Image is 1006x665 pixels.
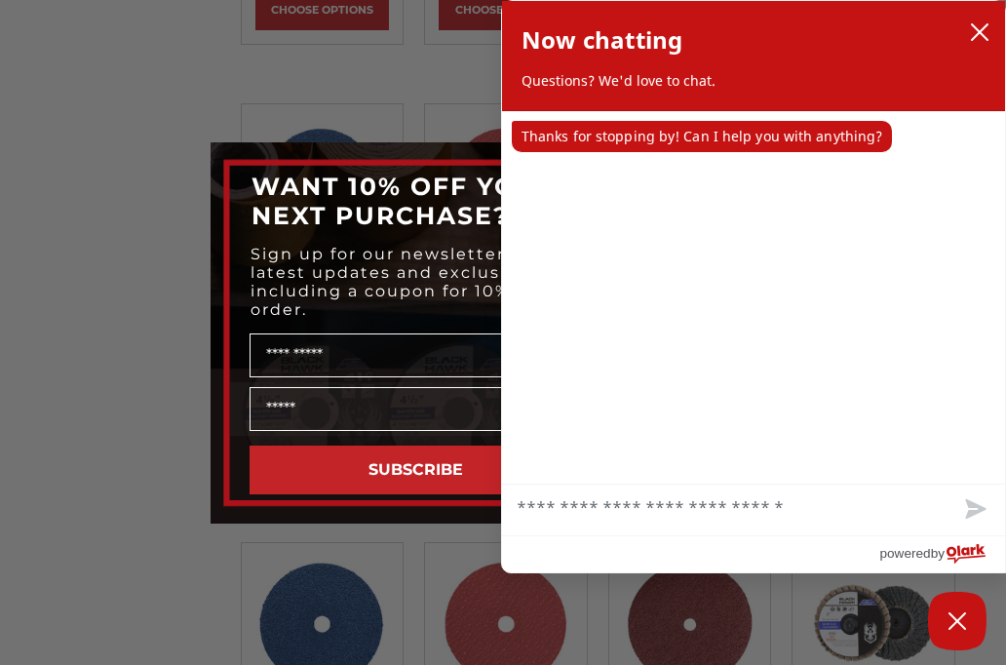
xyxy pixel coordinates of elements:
[502,111,1005,484] div: chat
[250,446,581,494] button: SUBSCRIBE
[879,536,1005,572] a: Powered by Olark
[251,245,646,319] span: Sign up for our newsletter to receive the latest updates and exclusive discounts - including a co...
[879,541,930,566] span: powered
[522,71,986,91] p: Questions? We'd love to chat.
[964,18,995,47] button: close chatbox
[522,20,682,59] h2: Now chatting
[512,121,892,152] p: Thanks for stopping by! Can I help you with anything?
[928,592,987,650] button: Close Chatbox
[943,485,1005,535] button: Send message
[931,541,945,566] span: by
[250,387,581,431] input: Email
[251,172,558,230] span: WANT 10% OFF YOUR NEXT PURCHASE?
